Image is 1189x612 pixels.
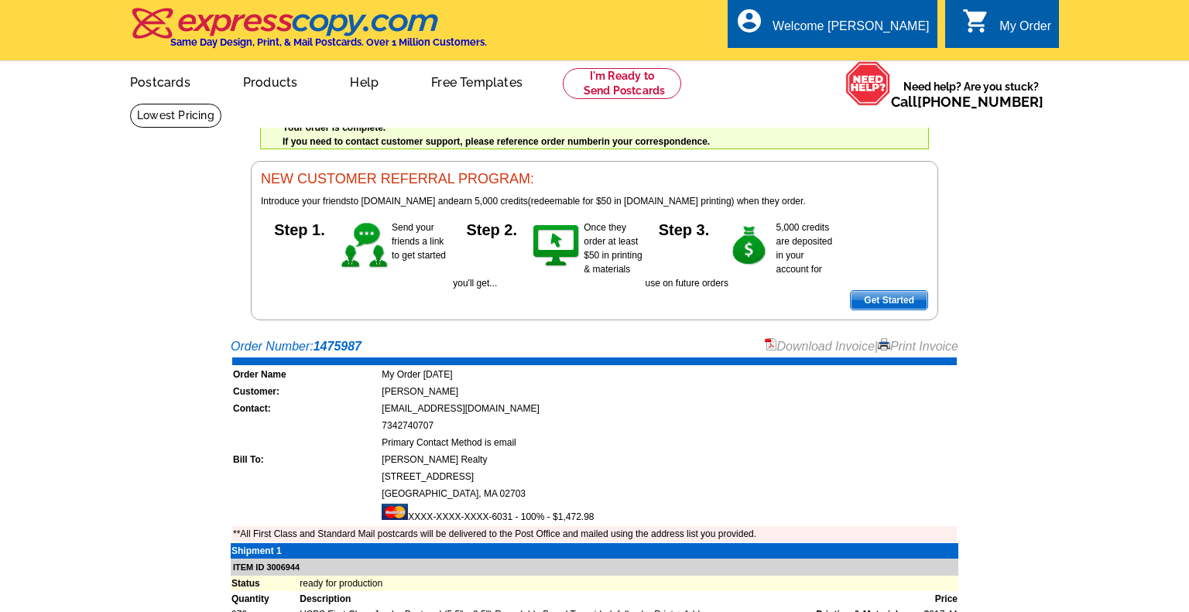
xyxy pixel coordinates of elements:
div: Welcome [PERSON_NAME] [773,19,929,41]
td: Order Name [232,367,379,382]
span: Call [891,94,1043,110]
td: XXXX-XXXX-XXXX-6031 - 100% - $1,472.98 [381,503,957,525]
td: ITEM ID 3006944 [231,559,958,576]
td: ready for production [299,576,958,591]
img: help [845,61,891,106]
td: [STREET_ADDRESS] [381,469,957,484]
img: mast.gif [382,504,408,520]
span: Need help? Are you stuck? [891,79,1051,110]
td: [PERSON_NAME] Realty [381,452,957,467]
span: Introduce your friends [261,196,351,207]
td: [PERSON_NAME] [381,384,957,399]
td: Primary Contact Method is email [381,435,957,450]
a: Print Invoice [878,340,958,353]
td: Contact: [232,401,379,416]
td: 7342740707 [381,418,957,433]
td: [GEOGRAPHIC_DATA], MA 02703 [381,486,957,501]
td: **All First Class and Standard Mail postcards will be delivered to the Post Office and mailed usi... [232,526,957,542]
a: Get Started [850,290,928,310]
div: | [765,337,959,356]
div: My Order [999,19,1051,41]
a: shopping_cart My Order [962,17,1051,36]
td: Shipment 1 [231,543,299,559]
img: small-pdf-icon.gif [765,338,777,350]
a: Same Day Design, Print, & Mail Postcards. Over 1 Million Customers. [130,19,487,48]
a: [PHONE_NUMBER] [917,94,1043,110]
img: step-2.gif [530,221,584,272]
span: Once they order at least $50 in printing & materials you'll get... [453,222,642,289]
span: Send your friends a link to get started [392,222,446,261]
td: Price [907,591,958,607]
h4: Same Day Design, Print, & Mail Postcards. Over 1 Million Customers. [170,36,487,48]
img: small-print-icon.gif [878,338,890,350]
i: account_circle [735,7,763,35]
a: Help [325,63,403,99]
strong: Your order is complete. [283,122,385,133]
h5: Step 2. [453,221,530,236]
a: Download Invoice [765,340,875,353]
span: Get Started [851,291,927,309]
td: My Order [DATE] [381,367,957,382]
td: Status [231,576,299,591]
td: Customer: [232,384,379,399]
a: Products [218,63,323,99]
td: Bill To: [232,452,379,467]
h5: Step 3. [646,221,723,236]
i: shopping_cart [962,7,990,35]
h5: Step 1. [261,221,338,236]
td: Description [299,591,907,607]
span: earn 5,000 credits [454,196,528,207]
p: to [DOMAIN_NAME] and (redeemable for $50 in [DOMAIN_NAME] printing) when they order. [261,194,928,208]
h3: NEW CUSTOMER REFERRAL PROGRAM: [261,171,928,188]
div: Order Number: [231,337,958,356]
td: Quantity [231,591,299,607]
span: 5,000 credits are deposited in your account for use on future orders [646,222,833,289]
img: u [223,151,238,152]
strong: 1475987 [314,340,361,353]
td: [EMAIL_ADDRESS][DOMAIN_NAME] [381,401,957,416]
img: step-1.gif [338,221,392,272]
img: step-3.gif [723,221,776,272]
a: Free Templates [406,63,547,99]
a: Postcards [105,63,215,99]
